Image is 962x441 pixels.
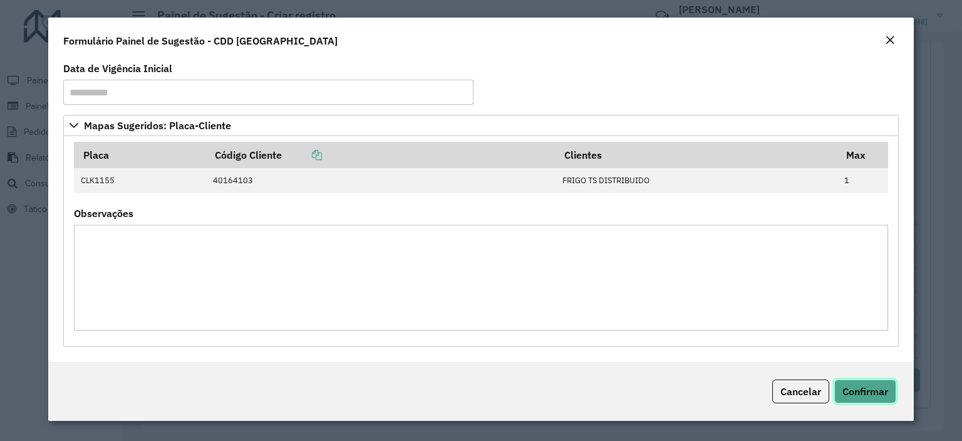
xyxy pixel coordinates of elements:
th: Placa [74,142,206,168]
td: 1 [838,168,888,193]
th: Max [838,142,888,168]
td: 40164103 [206,168,556,193]
th: Clientes [556,142,838,168]
span: Mapas Sugeridos: Placa-Cliente [84,120,231,130]
th: Código Cliente [206,142,556,168]
button: Cancelar [772,380,829,403]
td: CLK1155 [74,168,206,193]
button: Confirmar [834,380,896,403]
a: Copiar [282,149,322,161]
h4: Formulário Painel de Sugestão - CDD [GEOGRAPHIC_DATA] [63,33,338,48]
em: Fechar [885,35,895,45]
span: Confirmar [842,385,888,398]
td: FRIGO TS DISTRIBUIDO [556,168,838,193]
label: Observações [74,206,133,221]
a: Mapas Sugeridos: Placa-Cliente [63,115,899,136]
label: Data de Vigência Inicial [63,61,172,76]
div: Mapas Sugeridos: Placa-Cliente [63,136,899,347]
button: Close [881,33,899,49]
span: Cancelar [780,385,821,398]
